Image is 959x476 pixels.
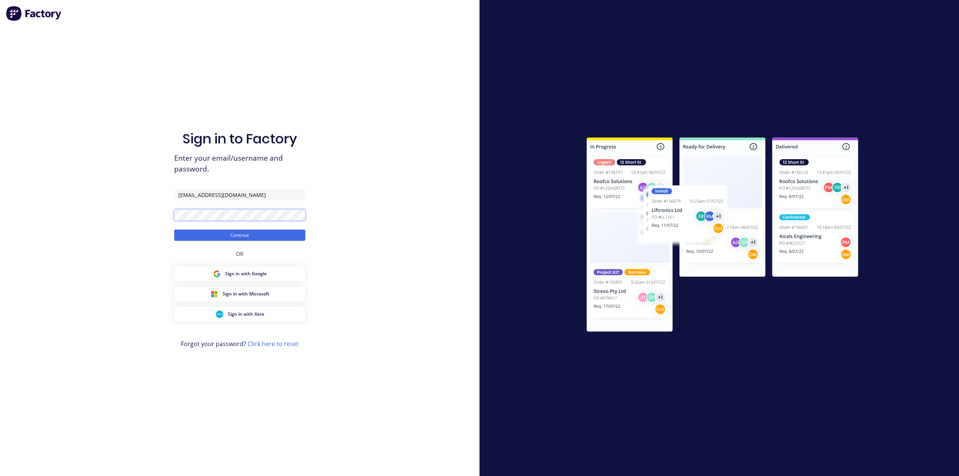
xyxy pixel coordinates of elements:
img: Factory [6,6,62,21]
span: Sign in with Google [225,270,267,277]
button: Google Sign inSign in with Google [174,267,305,281]
span: Sign in with Microsoft [223,291,269,297]
button: Microsoft Sign inSign in with Microsoft [174,287,305,301]
button: Xero Sign inSign in with Xero [174,307,305,321]
span: Sign in with Xero [228,311,264,318]
img: Xero Sign in [216,310,223,318]
a: Click here to reset [248,340,299,348]
h1: Sign in to Factory [182,131,297,147]
input: Email/Username [174,189,305,200]
span: Enter your email/username and password. [174,153,305,175]
img: Google Sign in [213,270,221,278]
div: OR [236,241,243,267]
img: Sign in [570,122,875,349]
span: Forgot your password? [181,339,299,348]
button: Continue [174,230,305,241]
img: Microsoft Sign in [211,290,218,298]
